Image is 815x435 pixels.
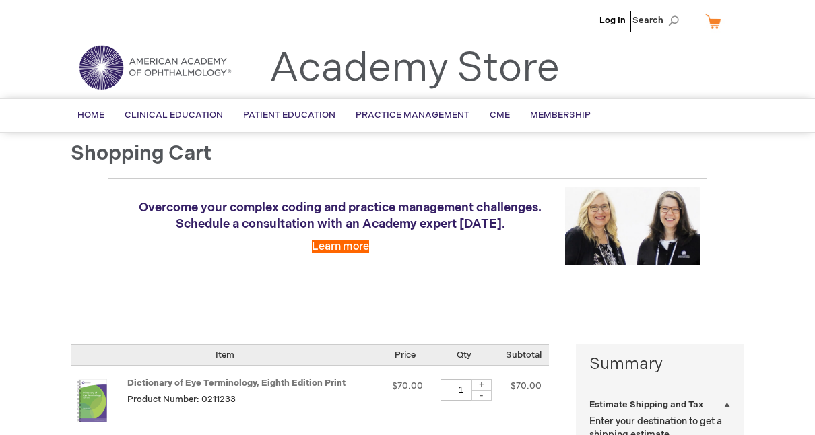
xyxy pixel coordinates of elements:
[589,353,731,376] strong: Summary
[356,110,469,121] span: Practice Management
[127,394,236,405] span: Product Number: 0211233
[127,378,346,389] a: Dictionary of Eye Terminology, Eighth Edition Print
[139,201,542,231] span: Overcome your complex coding and practice management challenges. Schedule a consultation with an ...
[243,110,335,121] span: Patient Education
[511,380,542,391] span: $70.00
[216,349,234,360] span: Item
[77,110,104,121] span: Home
[457,349,471,360] span: Qty
[392,380,423,391] span: $70.00
[71,379,114,422] img: Dictionary of Eye Terminology, Eighth Edition Print
[530,110,591,121] span: Membership
[471,390,492,401] div: -
[565,187,700,265] img: Schedule a consultation with an Academy expert today
[395,349,416,360] span: Price
[632,7,684,34] span: Search
[441,379,481,401] input: Qty
[312,240,369,253] a: Learn more
[71,379,127,430] a: Dictionary of Eye Terminology, Eighth Edition Print
[269,44,560,93] a: Academy Store
[125,110,223,121] span: Clinical Education
[506,349,542,360] span: Subtotal
[71,141,211,166] span: Shopping Cart
[599,15,626,26] a: Log In
[490,110,510,121] span: CME
[589,399,703,410] strong: Estimate Shipping and Tax
[471,379,492,391] div: +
